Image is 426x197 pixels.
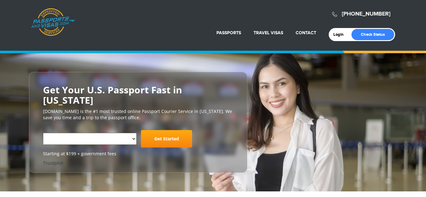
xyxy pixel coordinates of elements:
a: Get Started [141,130,192,148]
h2: Get Your U.S. Passport Fast in [US_STATE] [43,85,233,105]
a: [PHONE_NUMBER] [342,11,390,17]
a: Passports [216,30,241,35]
a: Contact [296,30,316,35]
p: [DOMAIN_NAME] is the #1 most trusted online Passport Courier Service in [US_STATE]. We save you t... [43,108,233,121]
span: Starting at $199 + government fees [43,151,233,157]
a: Trustpilot [43,160,63,166]
a: Login [333,32,348,37]
a: Check Status [351,29,394,40]
a: Travel Visas [254,30,283,35]
a: Passports & [DOMAIN_NAME] [31,8,75,36]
